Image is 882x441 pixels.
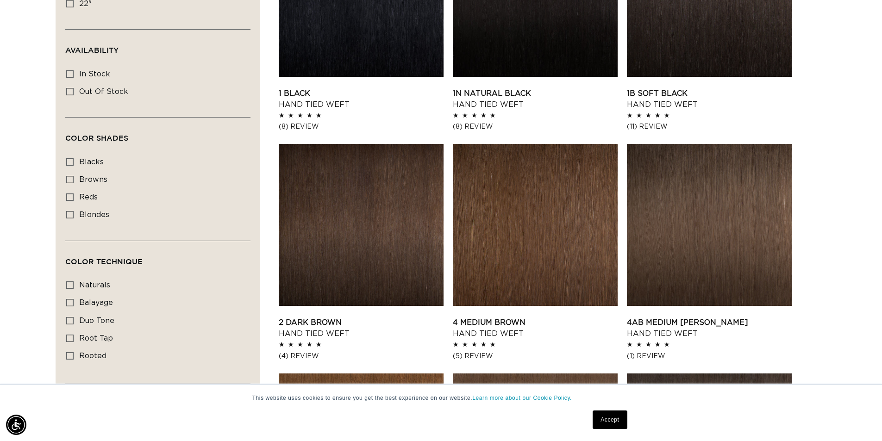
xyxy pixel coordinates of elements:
[453,317,618,339] a: 4 Medium Brown Hand Tied Weft
[79,211,109,218] span: blondes
[65,30,250,63] summary: Availability (0 selected)
[65,118,250,151] summary: Color Shades (0 selected)
[65,241,250,274] summary: Color Technique (0 selected)
[79,70,110,78] span: In stock
[79,158,104,166] span: blacks
[65,257,143,266] span: Color Technique
[65,46,119,54] span: Availability
[252,394,630,402] p: This website uses cookies to ensure you get the best experience on our website.
[627,317,792,339] a: 4AB Medium [PERSON_NAME] Hand Tied Weft
[79,335,113,342] span: root tap
[472,395,572,401] a: Learn more about our Cookie Policy.
[79,299,113,306] span: balayage
[593,410,627,429] a: Accept
[79,281,110,289] span: naturals
[79,317,114,324] span: duo tone
[836,397,882,441] iframe: Chat Widget
[279,88,444,110] a: 1 Black Hand Tied Weft
[627,88,792,110] a: 1B Soft Black Hand Tied Weft
[279,317,444,339] a: 2 Dark Brown Hand Tied Weft
[79,352,106,360] span: rooted
[6,415,26,435] div: Accessibility Menu
[79,88,128,95] span: Out of stock
[79,176,107,183] span: browns
[453,88,618,110] a: 1N Natural Black Hand Tied Weft
[79,193,98,201] span: reds
[65,134,128,142] span: Color Shades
